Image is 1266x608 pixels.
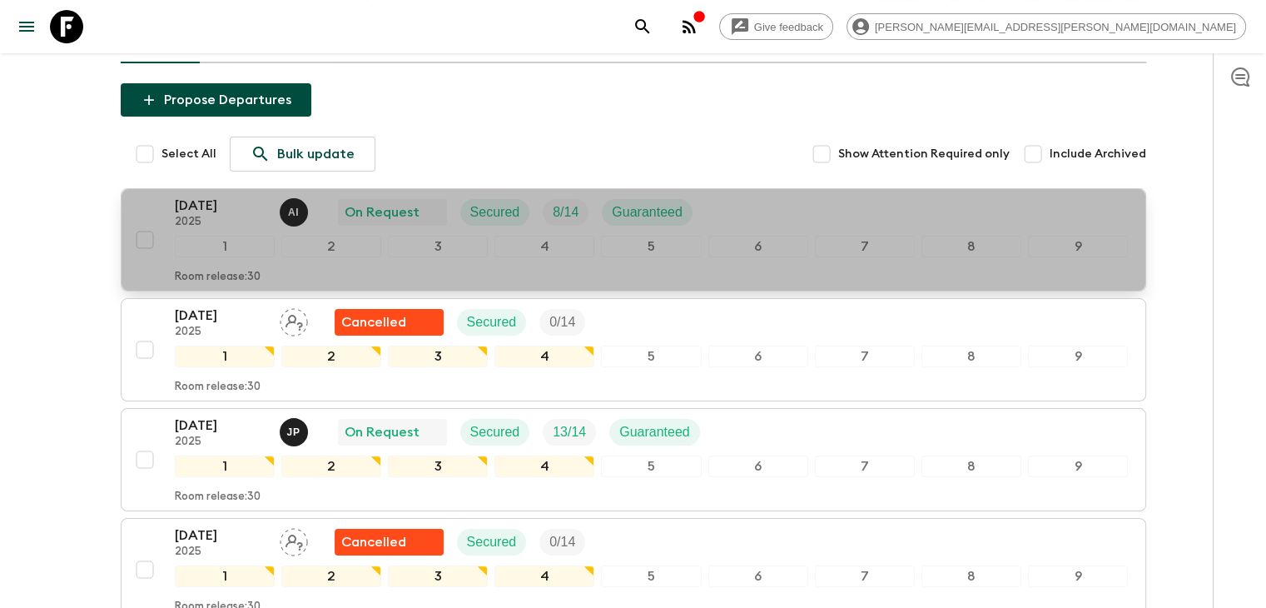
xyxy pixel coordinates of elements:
[281,236,381,257] div: 2
[175,306,266,326] p: [DATE]
[866,21,1245,33] span: [PERSON_NAME][EMAIL_ADDRESS][PERSON_NAME][DOMAIN_NAME]
[553,422,586,442] p: 13 / 14
[921,456,1021,477] div: 8
[601,456,701,477] div: 5
[1028,236,1128,257] div: 9
[121,298,1146,401] button: [DATE]2025Assign pack leaderFlash Pack cancellationSecuredTrip Fill123456789Room release:30
[341,312,406,332] p: Cancelled
[281,456,381,477] div: 2
[838,146,1010,162] span: Show Attention Required only
[815,456,915,477] div: 7
[601,236,701,257] div: 5
[708,566,808,587] div: 6
[280,313,308,326] span: Assign pack leader
[175,381,261,394] p: Room release: 30
[175,546,266,559] p: 2025
[175,236,275,257] div: 1
[175,196,266,216] p: [DATE]
[549,532,575,552] p: 0 / 14
[1050,146,1146,162] span: Include Archived
[335,309,444,336] div: Flash Pack cancellation
[543,419,596,446] div: Trip Fill
[494,236,594,257] div: 4
[175,566,275,587] div: 1
[335,529,444,556] div: Flash Pack cancellation
[280,203,311,217] span: Alvaro Ixtetela
[280,423,311,436] span: Julio Posadas
[175,416,266,436] p: [DATE]
[467,532,517,552] p: Secured
[457,309,527,336] div: Secured
[175,216,266,229] p: 2025
[121,188,1146,292] button: [DATE]2025Alvaro IxtetelaOn RequestSecuredTrip FillGuaranteed123456789Room release:30
[708,346,808,367] div: 6
[388,346,488,367] div: 3
[345,202,420,222] p: On Request
[601,346,701,367] div: 5
[230,137,375,172] a: Bulk update
[1028,566,1128,587] div: 9
[277,144,355,164] p: Bulk update
[553,202,578,222] p: 8 / 14
[494,566,594,587] div: 4
[460,199,530,226] div: Secured
[470,422,520,442] p: Secured
[175,526,266,546] p: [DATE]
[549,312,575,332] p: 0 / 14
[467,312,517,332] p: Secured
[457,529,527,556] div: Secured
[494,456,594,477] div: 4
[708,236,808,257] div: 6
[460,419,530,446] div: Secured
[10,10,43,43] button: menu
[539,529,585,556] div: Trip Fill
[815,346,915,367] div: 7
[719,13,833,40] a: Give feedback
[280,198,311,227] button: AI
[161,146,216,162] span: Select All
[121,83,311,117] button: Propose Departures
[543,199,588,226] div: Trip Fill
[745,21,832,33] span: Give feedback
[175,346,275,367] div: 1
[539,309,585,336] div: Trip Fill
[921,566,1021,587] div: 8
[281,346,381,367] div: 2
[388,456,488,477] div: 3
[388,236,488,257] div: 3
[1028,456,1128,477] div: 9
[619,422,690,442] p: Guaranteed
[388,566,488,587] div: 3
[846,13,1246,40] div: [PERSON_NAME][EMAIL_ADDRESS][PERSON_NAME][DOMAIN_NAME]
[494,346,594,367] div: 4
[121,408,1146,511] button: [DATE]2025Julio PosadasOn RequestSecuredTrip FillGuaranteed123456789Room release:30
[175,456,275,477] div: 1
[1028,346,1128,367] div: 9
[175,436,266,449] p: 2025
[175,491,261,504] p: Room release: 30
[281,566,381,587] div: 2
[288,206,299,219] p: A I
[815,236,915,257] div: 7
[601,566,701,587] div: 5
[345,422,420,442] p: On Request
[921,236,1021,257] div: 8
[626,10,659,43] button: search adventures
[708,456,808,477] div: 6
[175,271,261,284] p: Room release: 30
[612,202,683,222] p: Guaranteed
[815,566,915,587] div: 7
[280,533,308,546] span: Assign pack leader
[287,426,300,439] p: J P
[470,202,520,222] p: Secured
[341,532,406,552] p: Cancelled
[280,418,311,446] button: JP
[921,346,1021,367] div: 8
[175,326,266,339] p: 2025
